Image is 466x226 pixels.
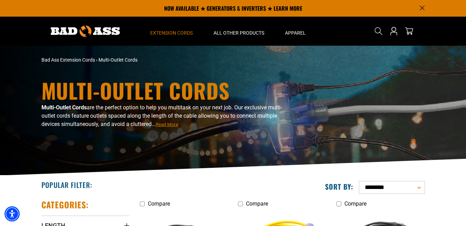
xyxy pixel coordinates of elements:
[98,57,137,63] span: Multi-Outlet Cords
[148,200,170,207] span: Compare
[41,180,92,189] h2: Popular Filter:
[41,56,294,64] nav: breadcrumbs
[140,17,203,46] summary: Extension Cords
[246,200,268,207] span: Compare
[51,26,120,37] img: Bad Ass Extension Cords
[41,80,294,101] h1: Multi-Outlet Cords
[41,199,89,210] h2: Categories:
[41,104,282,127] span: are the perfect option to help you multitask on your next job. Our exclusive multi-outlet cords f...
[156,122,178,127] span: Read More
[4,206,20,222] div: Accessibility Menu
[275,17,316,46] summary: Apparel
[150,30,193,36] span: Extension Cords
[41,104,87,111] b: Multi-Outlet Cords
[203,17,275,46] summary: All Other Products
[285,30,306,36] span: Apparel
[373,26,384,37] summary: Search
[325,182,353,191] label: Sort by:
[344,200,367,207] span: Compare
[213,30,264,36] span: All Other Products
[41,57,95,63] a: Bad Ass Extension Cords
[96,57,97,63] span: ›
